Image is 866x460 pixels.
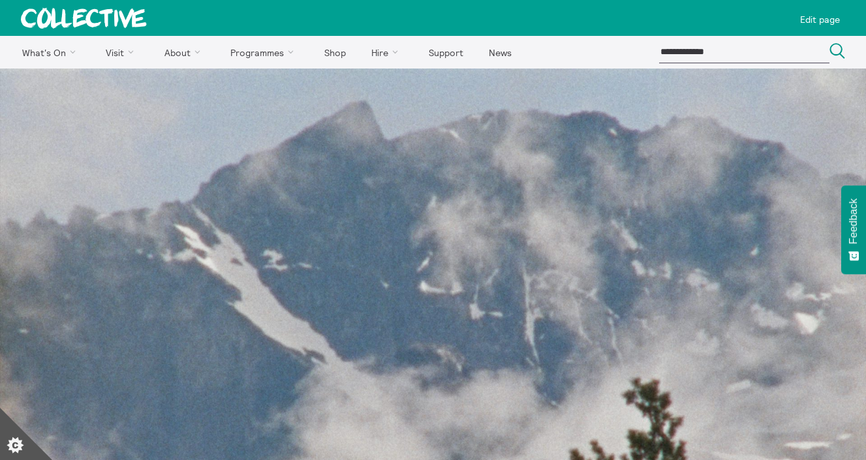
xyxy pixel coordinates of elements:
a: Programmes [219,36,311,69]
a: Hire [360,36,415,69]
a: Edit page [795,5,845,31]
button: Feedback - Show survey [841,185,866,274]
span: Feedback [848,198,859,244]
p: Edit page [800,14,840,25]
a: About [153,36,217,69]
a: Support [417,36,474,69]
a: Shop [313,36,357,69]
a: News [477,36,523,69]
a: What's On [10,36,92,69]
a: Visit [95,36,151,69]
